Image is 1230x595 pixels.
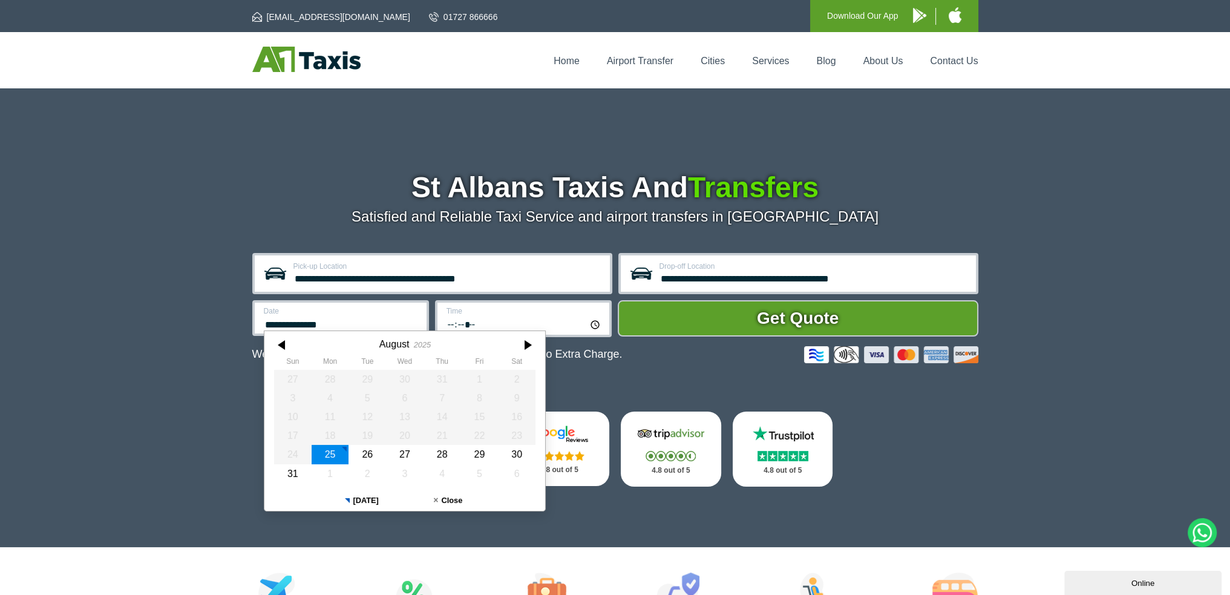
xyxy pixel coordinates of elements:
[386,445,424,464] div: 27 August 2025
[1064,568,1224,595] iframe: chat widget
[949,7,961,23] img: A1 Taxis iPhone App
[621,412,721,487] a: Tripadvisor Stars 4.8 out of 5
[498,426,535,445] div: 23 August 2025
[752,56,789,66] a: Services
[274,407,312,426] div: 10 August 2025
[318,490,405,511] button: [DATE]
[252,11,410,23] a: [EMAIL_ADDRESS][DOMAIN_NAME]
[252,173,978,202] h1: St Albans Taxis And
[311,370,348,389] div: 28 July 2025
[757,451,808,461] img: Stars
[554,56,580,66] a: Home
[747,425,819,443] img: Trustpilot
[498,357,535,369] th: Saturday
[423,426,460,445] div: 21 August 2025
[646,451,696,461] img: Stars
[483,348,622,360] span: The Car at No Extra Charge.
[386,357,424,369] th: Wednesday
[348,389,386,407] div: 05 August 2025
[460,389,498,407] div: 08 August 2025
[498,445,535,464] div: 30 August 2025
[348,445,386,464] div: 26 August 2025
[523,425,595,443] img: Google
[460,445,498,464] div: 29 August 2025
[311,407,348,426] div: 11 August 2025
[348,426,386,445] div: 19 August 2025
[498,464,535,483] div: 06 September 2025
[534,451,584,461] img: Stars
[386,370,424,389] div: 30 July 2025
[274,464,312,483] div: 31 August 2025
[252,47,361,72] img: A1 Taxis St Albans LTD
[311,464,348,483] div: 01 September 2025
[423,445,460,464] div: 28 August 2025
[618,300,978,337] button: Get Quote
[405,490,491,511] button: Close
[348,357,386,369] th: Tuesday
[348,464,386,483] div: 02 September 2025
[804,346,978,363] img: Credit And Debit Cards
[348,407,386,426] div: 12 August 2025
[311,426,348,445] div: 18 August 2025
[498,370,535,389] div: 02 August 2025
[252,208,978,225] p: Satisfied and Reliable Taxi Service and airport transfers in [GEOGRAPHIC_DATA]
[274,357,312,369] th: Sunday
[252,348,623,361] p: We Now Accept Card & Contactless Payment In
[930,56,978,66] a: Contact Us
[634,463,708,478] p: 4.8 out of 5
[460,407,498,426] div: 15 August 2025
[274,426,312,445] div: 17 August 2025
[311,445,348,464] div: 25 August 2025
[827,8,898,24] p: Download Our App
[423,370,460,389] div: 31 July 2025
[733,412,833,487] a: Trustpilot Stars 4.8 out of 5
[659,263,969,270] label: Drop-off Location
[701,56,725,66] a: Cities
[429,11,498,23] a: 01727 866666
[423,389,460,407] div: 07 August 2025
[274,370,312,389] div: 27 July 2025
[509,412,609,486] a: Google Stars 4.8 out of 5
[386,389,424,407] div: 06 August 2025
[447,307,602,315] label: Time
[311,389,348,407] div: 04 August 2025
[460,370,498,389] div: 01 August 2025
[274,445,312,464] div: 24 August 2025
[863,56,903,66] a: About Us
[311,357,348,369] th: Monday
[913,8,926,23] img: A1 Taxis Android App
[386,407,424,426] div: 13 August 2025
[635,425,707,443] img: Tripadvisor
[746,463,820,478] p: 4.8 out of 5
[423,357,460,369] th: Thursday
[522,462,596,478] p: 4.8 out of 5
[379,338,409,350] div: August
[423,464,460,483] div: 04 September 2025
[460,426,498,445] div: 22 August 2025
[423,407,460,426] div: 14 August 2025
[460,464,498,483] div: 05 September 2025
[607,56,673,66] a: Airport Transfer
[274,389,312,407] div: 03 August 2025
[460,357,498,369] th: Friday
[264,307,419,315] label: Date
[498,389,535,407] div: 09 August 2025
[688,171,819,203] span: Transfers
[413,340,430,349] div: 2025
[498,407,535,426] div: 16 August 2025
[816,56,836,66] a: Blog
[386,426,424,445] div: 20 August 2025
[386,464,424,483] div: 03 September 2025
[348,370,386,389] div: 29 July 2025
[293,263,603,270] label: Pick-up Location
